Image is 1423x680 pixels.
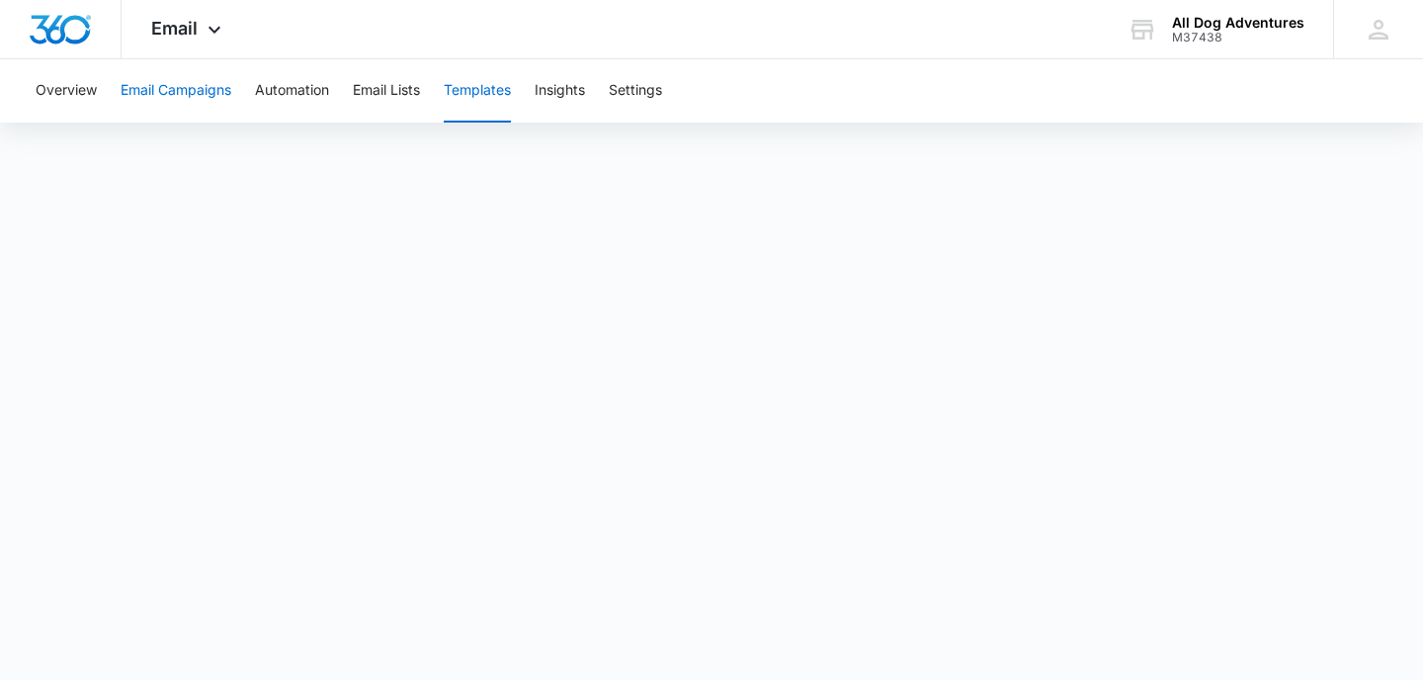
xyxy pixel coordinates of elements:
div: account id [1172,31,1304,44]
button: Templates [444,59,511,123]
button: Automation [255,59,329,123]
button: Email Lists [353,59,420,123]
button: Insights [535,59,585,123]
button: Email Campaigns [121,59,231,123]
button: Overview [36,59,97,123]
span: Email [151,18,198,39]
div: account name [1172,15,1304,31]
button: Settings [609,59,662,123]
